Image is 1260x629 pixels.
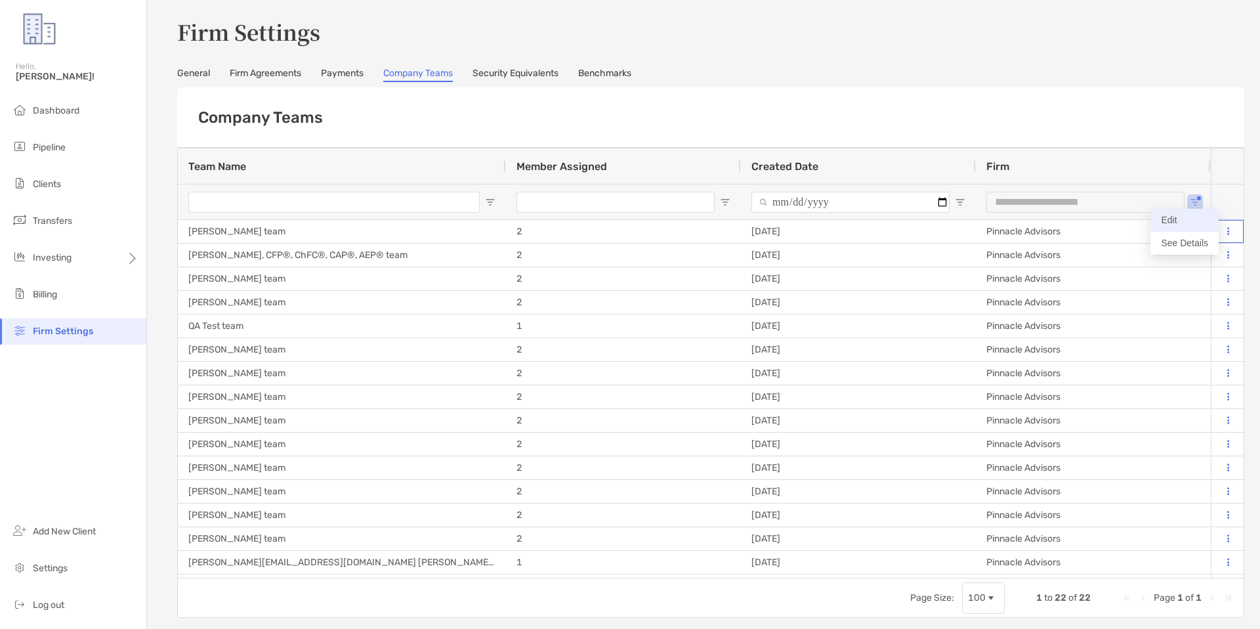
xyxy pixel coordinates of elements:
span: Settings [33,563,68,574]
div: [DATE] [741,480,976,503]
img: Zoe Logo [16,5,63,53]
div: Pinnacle Advisors [976,409,1211,432]
img: logout icon [12,596,28,612]
div: [DATE] [741,338,976,361]
span: Pipeline [33,142,66,153]
div: [DATE] [741,362,976,385]
div: 2 [506,291,741,314]
div: [DATE] [741,504,976,527]
span: Created Date [751,160,818,173]
a: Company Teams [383,68,453,82]
div: 2 [506,456,741,479]
div: Pinnacle Advisors [976,480,1211,503]
div: 2 [506,504,741,527]
div: [PERSON_NAME][EMAIL_ADDRESS][DOMAIN_NAME] [PERSON_NAME][EMAIL_ADDRESS][DOMAIN_NAME] team [178,551,506,574]
div: 2 [506,220,741,243]
a: General [177,68,210,82]
div: [EMAIL_ADDRESS][DOMAIN_NAME] team [178,575,506,597]
div: Pinnacle Advisors [976,575,1211,597]
span: 1 [1036,592,1042,603]
div: 1 [506,314,741,337]
div: [PERSON_NAME] team [178,504,506,527]
span: Firm [986,160,1009,173]
span: of [1185,592,1194,603]
span: Clients [33,179,61,190]
div: [DATE] [741,267,976,290]
span: of [1068,592,1077,603]
div: Pinnacle Advisors [976,244,1211,267]
div: [PERSON_NAME] team [178,362,506,385]
div: Pinnacle Advisors [976,551,1211,574]
button: Open Filter Menu [485,197,495,207]
div: 2 [506,409,741,432]
div: [DATE] [741,575,976,597]
div: Last Page [1223,593,1233,603]
button: Edit [1150,209,1219,232]
span: Firm Settings [33,326,93,337]
button: Open Filter Menu [955,197,965,207]
button: See Details [1150,232,1219,255]
span: Dashboard [33,105,79,116]
div: 2 [506,480,741,503]
div: 2 [506,433,741,456]
div: [PERSON_NAME] team [178,220,506,243]
span: Member Assigned [516,160,607,173]
div: [DATE] [741,433,976,456]
span: Billing [33,289,57,300]
input: Created Date Filter Input [751,192,950,213]
div: Page Size [962,582,1005,614]
div: [PERSON_NAME] team [178,385,506,408]
div: Next Page [1207,593,1217,603]
button: Open Filter Menu [720,197,730,207]
img: settings icon [12,559,28,575]
span: Investing [33,252,72,263]
img: transfers icon [12,212,28,228]
div: [PERSON_NAME], CFP®, ChFC®, CAP®, AEP® team [178,244,506,267]
span: Log out [33,599,64,611]
a: Benchmarks [578,68,631,82]
img: pipeline icon [12,139,28,154]
div: [DATE] [741,291,976,314]
img: clients icon [12,175,28,191]
div: [DATE] [741,456,976,479]
span: Add New Client [33,526,96,537]
div: Pinnacle Advisors [976,314,1211,337]
div: Pinnacle Advisors [976,433,1211,456]
span: Team Name [188,160,246,173]
div: [PERSON_NAME] team [178,433,506,456]
span: 1 [1177,592,1183,603]
span: 22 [1055,592,1066,603]
input: Member Assigned Filter Input [516,192,715,213]
h3: Firm Settings [177,16,1244,47]
div: Pinnacle Advisors [976,504,1211,527]
div: 2 [506,338,741,361]
img: firm-settings icon [12,322,28,338]
div: Pinnacle Advisors [976,456,1211,479]
div: Pinnacle Advisors [976,291,1211,314]
span: Transfers [33,215,72,227]
span: Page [1154,592,1175,603]
div: [PERSON_NAME] team [178,409,506,432]
div: 1 [506,575,741,597]
div: QA Test team [178,314,506,337]
div: [DATE] [741,385,976,408]
span: 22 [1079,592,1091,603]
div: First Page [1122,593,1133,603]
a: Payments [321,68,364,82]
div: 2 [506,527,741,550]
div: 2 [506,267,741,290]
div: Pinnacle Advisors [976,338,1211,361]
div: [PERSON_NAME] team [178,291,506,314]
div: [PERSON_NAME] team [178,267,506,290]
div: Previous Page [1138,593,1148,603]
div: [PERSON_NAME] team [178,527,506,550]
span: [PERSON_NAME]! [16,71,138,82]
div: [PERSON_NAME] team [178,480,506,503]
img: add_new_client icon [12,523,28,538]
div: [DATE] [741,527,976,550]
a: Security Equivalents [472,68,558,82]
div: [DATE] [741,314,976,337]
img: billing icon [12,286,28,301]
div: Pinnacle Advisors [976,527,1211,550]
div: Pinnacle Advisors [976,267,1211,290]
